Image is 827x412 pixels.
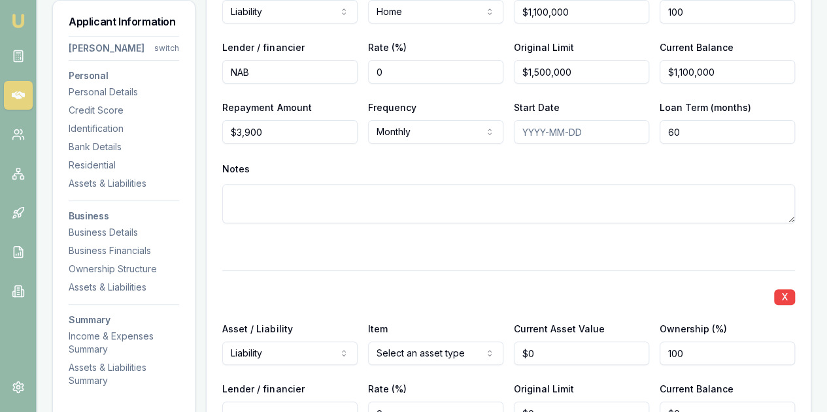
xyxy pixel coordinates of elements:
[222,383,304,394] label: Lender / financier
[69,262,179,276] div: Ownership Structure
[69,177,179,190] div: Assets & Liabilities
[514,383,574,394] label: Original Limit
[514,120,649,144] input: YYYY-MM-DD
[69,42,144,55] div: [PERSON_NAME]
[69,16,179,27] h3: Applicant Information
[222,323,292,334] label: Asset / Liability
[69,71,179,80] h3: Personal
[514,102,560,113] label: Start Date
[69,330,179,356] div: Income & Expenses Summary
[660,60,795,84] input: $
[222,42,304,53] label: Lender / financier
[154,43,179,54] div: switch
[514,341,649,365] input: $
[69,212,179,221] h3: Business
[69,244,179,257] div: Business Financials
[660,323,727,334] label: Ownership (%)
[514,60,649,84] input: $
[514,323,605,334] label: Current Asset Value
[368,102,416,113] label: Frequency
[69,86,179,99] div: Personal Details
[774,289,795,305] button: X
[69,159,179,172] div: Residential
[10,13,26,29] img: emu-icon-u.png
[660,102,751,113] label: Loan Term (months)
[660,42,734,53] label: Current Balance
[660,341,795,365] input: Select a percentage
[222,102,311,113] label: Repayment Amount
[222,120,358,144] input: $
[368,383,407,394] label: Rate (%)
[222,159,795,179] div: Notes
[69,361,179,387] div: Assets & Liabilities Summary
[69,140,179,153] div: Bank Details
[69,104,179,117] div: Credit Score
[69,226,179,239] div: Business Details
[514,42,574,53] label: Original Limit
[69,281,179,294] div: Assets & Liabilities
[368,323,388,334] label: Item
[368,42,407,53] label: Rate (%)
[69,315,179,325] h3: Summary
[69,122,179,135] div: Identification
[660,383,734,394] label: Current Balance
